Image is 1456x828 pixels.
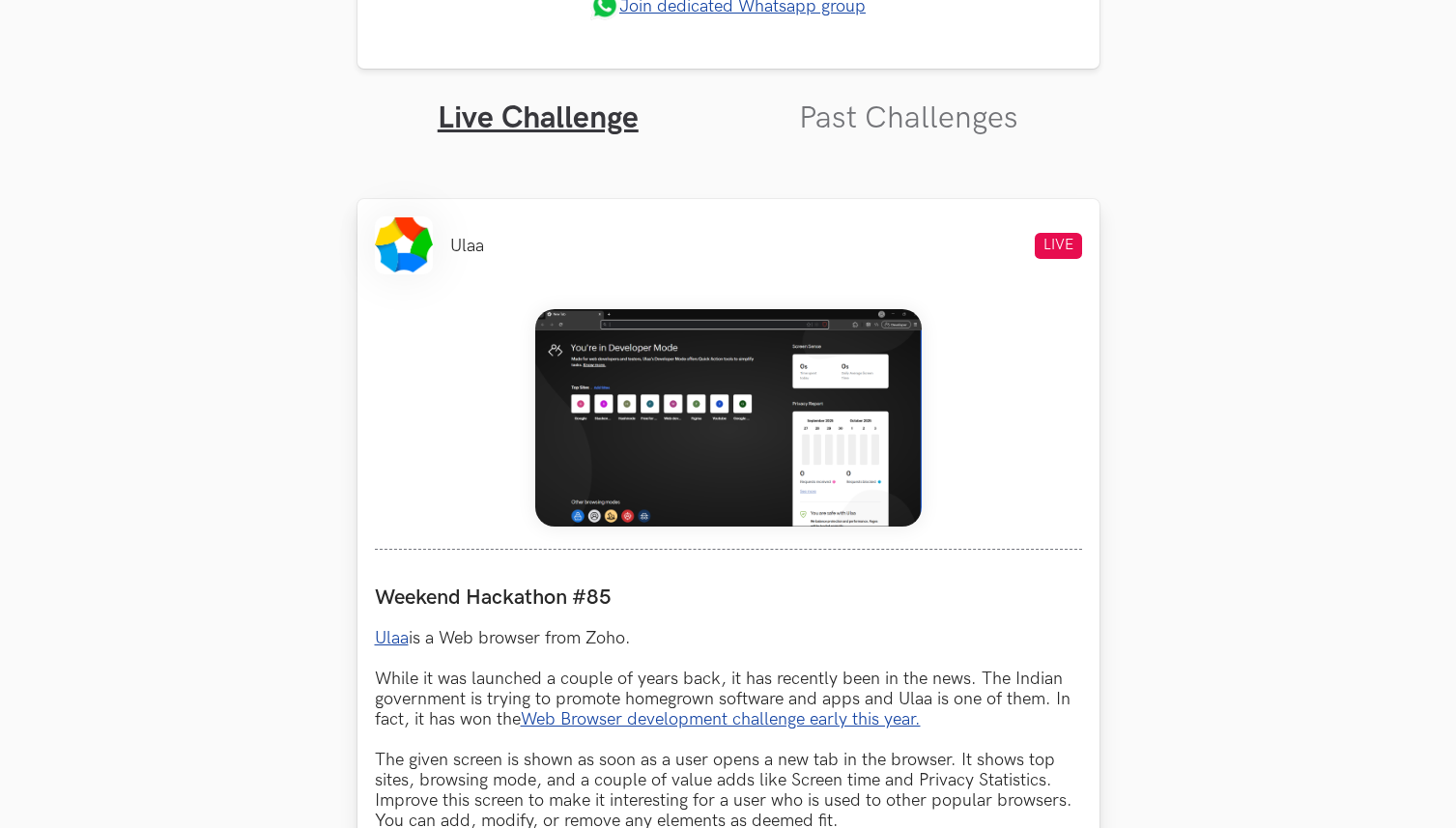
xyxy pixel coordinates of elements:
[521,709,921,729] a: Web Browser development challenge early this year.
[799,100,1018,137] a: Past Challenges
[1035,233,1082,259] span: LIVE
[535,309,922,527] img: Weekend_Hackathon_85_banner.png
[375,585,1082,611] label: Weekend Hackathon #85
[438,100,639,137] a: Live Challenge
[375,628,409,648] a: Ulaa
[450,236,484,256] li: Ulaa
[357,69,1099,137] ul: Tabs Interface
